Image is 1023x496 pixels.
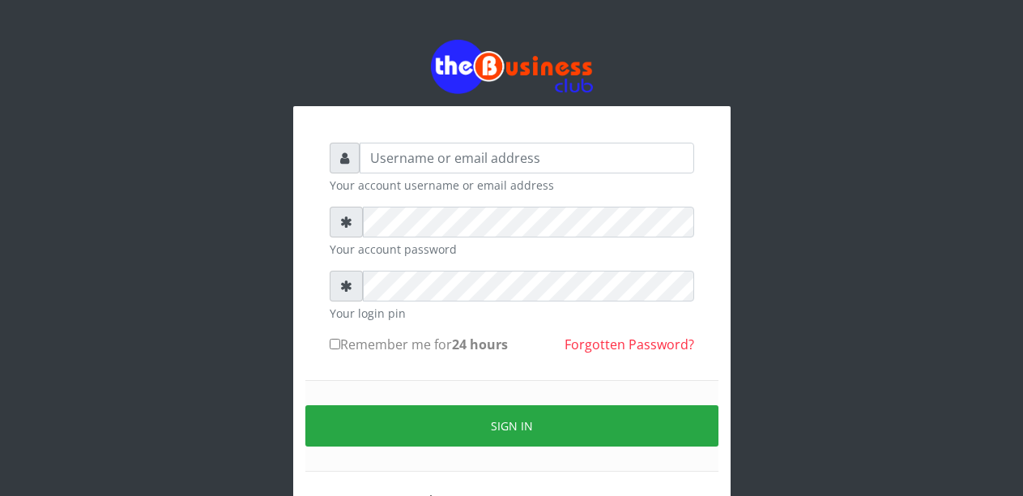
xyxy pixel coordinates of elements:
[330,177,694,194] small: Your account username or email address
[565,336,694,353] a: Forgotten Password?
[330,241,694,258] small: Your account password
[360,143,694,173] input: Username or email address
[452,336,508,353] b: 24 hours
[330,305,694,322] small: Your login pin
[330,339,340,349] input: Remember me for24 hours
[305,405,718,447] button: Sign in
[330,335,508,354] label: Remember me for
